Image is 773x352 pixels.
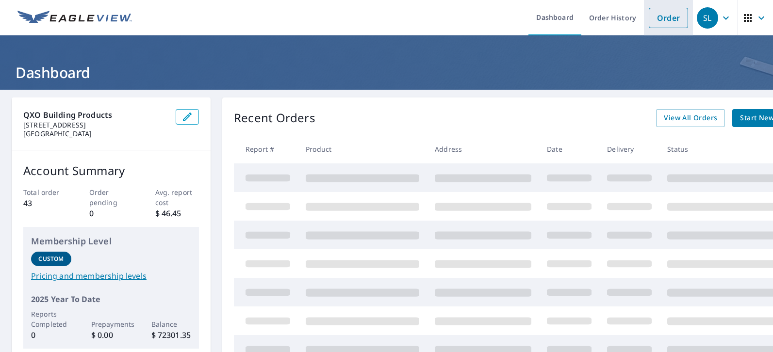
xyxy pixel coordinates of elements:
[23,162,199,179] p: Account Summary
[31,329,71,341] p: 0
[664,112,717,124] span: View All Orders
[91,319,132,329] p: Prepayments
[23,121,168,129] p: [STREET_ADDRESS]
[539,135,599,163] th: Date
[31,235,191,248] p: Membership Level
[234,109,315,127] p: Recent Orders
[656,109,725,127] a: View All Orders
[17,11,132,25] img: EV Logo
[31,293,191,305] p: 2025 Year To Date
[38,255,64,263] p: Custom
[31,309,71,329] p: Reports Completed
[427,135,539,163] th: Address
[89,187,133,208] p: Order pending
[599,135,659,163] th: Delivery
[91,329,132,341] p: $ 0.00
[697,7,718,29] div: SL
[23,187,67,197] p: Total order
[151,329,192,341] p: $ 72301.35
[155,187,199,208] p: Avg. report cost
[649,8,688,28] a: Order
[234,135,298,163] th: Report #
[155,208,199,219] p: $ 46.45
[151,319,192,329] p: Balance
[12,63,761,82] h1: Dashboard
[23,129,168,138] p: [GEOGRAPHIC_DATA]
[23,109,168,121] p: QXO Building Products
[298,135,427,163] th: Product
[31,270,191,282] a: Pricing and membership levels
[23,197,67,209] p: 43
[89,208,133,219] p: 0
